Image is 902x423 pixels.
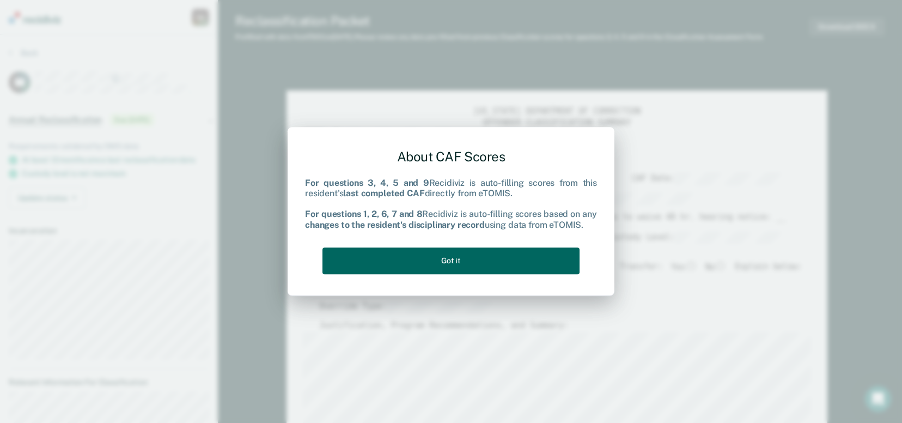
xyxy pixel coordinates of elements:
[322,247,580,274] button: Got it
[343,188,424,198] b: last completed CAF
[305,220,485,230] b: changes to the resident's disciplinary record
[305,209,422,220] b: For questions 1, 2, 6, 7 and 8
[305,178,597,230] div: Recidiviz is auto-filling scores from this resident's directly from eTOMIS. Recidiviz is auto-fil...
[305,140,597,173] div: About CAF Scores
[305,178,429,188] b: For questions 3, 4, 5 and 9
